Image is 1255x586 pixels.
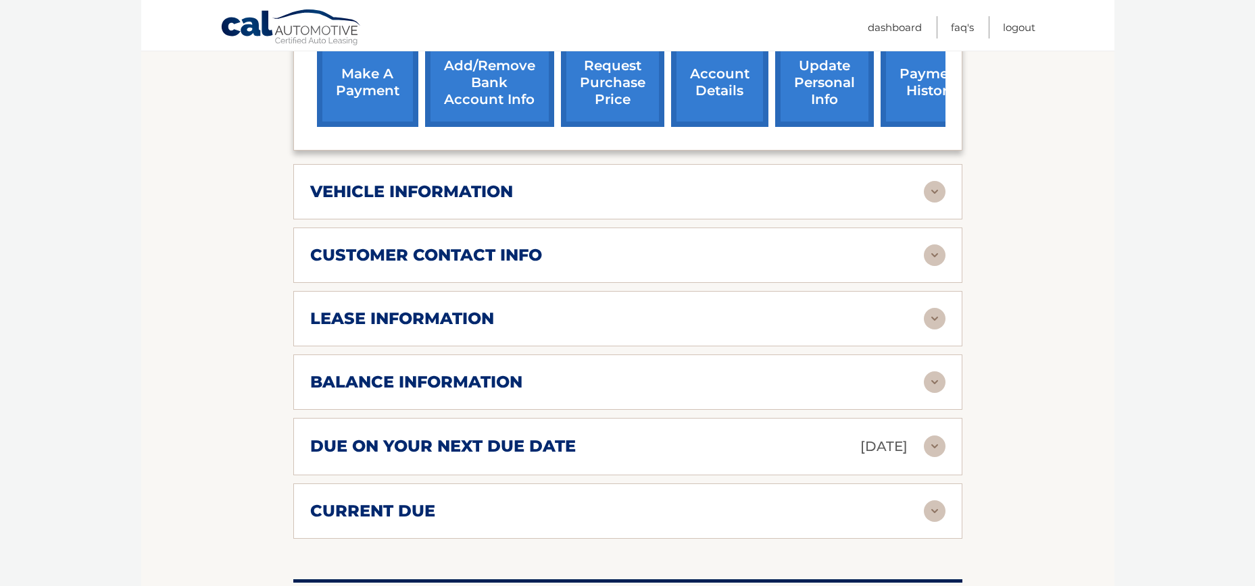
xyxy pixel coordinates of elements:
a: FAQ's [951,16,974,38]
a: Logout [1003,16,1035,38]
h2: due on your next due date [310,436,576,456]
a: update personal info [775,38,874,127]
img: accordion-rest.svg [924,308,945,329]
h2: balance information [310,372,522,392]
h2: vehicle information [310,182,513,202]
h2: customer contact info [310,245,542,265]
a: make a payment [317,38,418,127]
img: accordion-rest.svg [924,371,945,393]
img: accordion-rest.svg [924,435,945,457]
a: Cal Automotive [220,9,362,48]
p: [DATE] [860,435,908,458]
img: accordion-rest.svg [924,181,945,203]
img: accordion-rest.svg [924,244,945,266]
a: payment history [881,38,982,127]
a: Add/Remove bank account info [425,38,554,127]
a: Dashboard [868,16,922,38]
h2: lease information [310,309,494,329]
h2: current due [310,501,435,521]
a: account details [671,38,768,127]
a: request purchase price [561,38,664,127]
img: accordion-rest.svg [924,500,945,522]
